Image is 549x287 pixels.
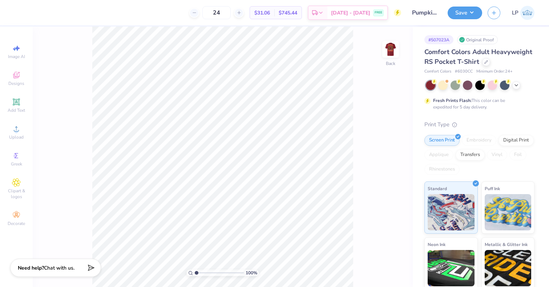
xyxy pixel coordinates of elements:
[448,7,482,19] button: Save
[485,250,532,286] img: Metallic & Glitter Ink
[386,60,395,67] div: Back
[462,135,496,146] div: Embroidery
[498,135,534,146] div: Digital Print
[428,241,445,248] span: Neon Ink
[485,185,500,192] span: Puff Ink
[18,265,44,271] strong: Need help?
[520,6,534,20] img: Libbie Payne
[254,9,270,17] span: $31.06
[4,188,29,200] span: Clipart & logos
[487,149,507,160] div: Vinyl
[476,69,513,75] span: Minimum Order: 24 +
[428,194,475,230] img: Standard
[8,221,25,226] span: Decorate
[383,42,398,57] img: Back
[8,81,24,86] span: Designs
[424,35,453,44] div: # 507023A
[424,69,451,75] span: Comfort Colors
[331,9,370,17] span: [DATE] - [DATE]
[428,250,475,286] img: Neon Ink
[509,149,526,160] div: Foil
[456,149,485,160] div: Transfers
[9,134,24,140] span: Upload
[424,48,532,66] span: Comfort Colors Adult Heavyweight RS Pocket T-Shirt
[8,54,25,60] span: Image AI
[485,241,528,248] span: Metallic & Glitter Ink
[8,107,25,113] span: Add Text
[433,97,522,110] div: This color can be expedited for 5 day delivery.
[44,265,74,271] span: Chat with us.
[512,6,534,20] a: LP
[424,149,453,160] div: Applique
[375,10,382,15] span: FREE
[455,69,473,75] span: # 6030CC
[407,5,442,20] input: Untitled Design
[202,6,231,19] input: – –
[485,194,532,230] img: Puff Ink
[279,9,297,17] span: $745.44
[512,9,518,17] span: LP
[428,185,447,192] span: Standard
[246,270,257,276] span: 100 %
[433,98,472,103] strong: Fresh Prints Flash:
[457,35,498,44] div: Original Proof
[11,161,22,167] span: Greek
[424,164,460,175] div: Rhinestones
[424,135,460,146] div: Screen Print
[424,120,534,129] div: Print Type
